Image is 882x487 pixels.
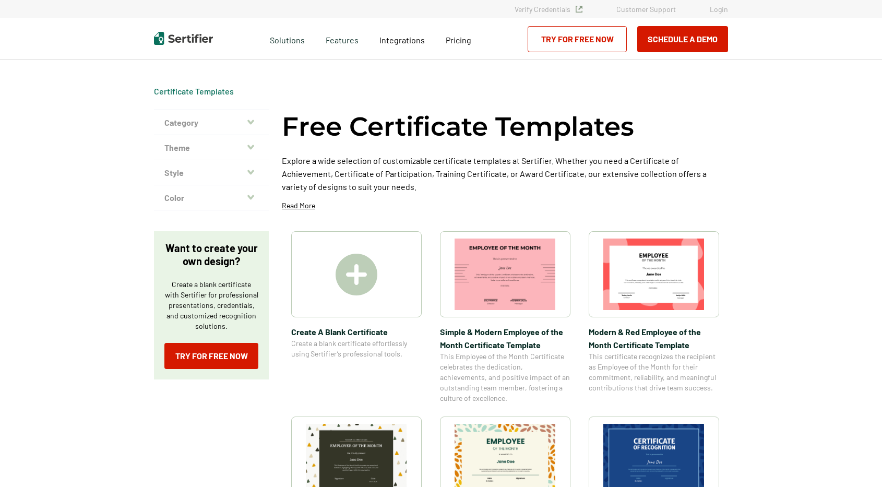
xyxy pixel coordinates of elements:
[589,351,719,393] span: This certificate recognizes the recipient as Employee of the Month for their commitment, reliabil...
[154,185,269,210] button: Color
[440,231,570,403] a: Simple & Modern Employee of the Month Certificate TemplateSimple & Modern Employee of the Month C...
[291,338,422,359] span: Create a blank certificate effortlessly using Sertifier’s professional tools.
[154,86,234,97] div: Breadcrumb
[589,231,719,403] a: Modern & Red Employee of the Month Certificate TemplateModern & Red Employee of the Month Certifi...
[270,32,305,45] span: Solutions
[154,32,213,45] img: Sertifier | Digital Credentialing Platform
[154,86,234,96] a: Certificate Templates
[616,5,676,14] a: Customer Support
[282,200,315,211] p: Read More
[154,86,234,97] span: Certificate Templates
[440,351,570,403] span: This Employee of the Month Certificate celebrates the dedication, achievements, and positive impa...
[515,5,582,14] a: Verify Credentials
[379,35,425,45] span: Integrations
[603,239,705,310] img: Modern & Red Employee of the Month Certificate Template
[440,325,570,351] span: Simple & Modern Employee of the Month Certificate Template
[528,26,627,52] a: Try for Free Now
[710,5,728,14] a: Login
[154,110,269,135] button: Category
[576,6,582,13] img: Verified
[446,35,471,45] span: Pricing
[282,154,728,193] p: Explore a wide selection of customizable certificate templates at Sertifier. Whether you need a C...
[164,242,258,268] p: Want to create your own design?
[154,160,269,185] button: Style
[336,254,377,295] img: Create A Blank Certificate
[164,343,258,369] a: Try for Free Now
[291,325,422,338] span: Create A Blank Certificate
[282,110,634,144] h1: Free Certificate Templates
[154,135,269,160] button: Theme
[589,325,719,351] span: Modern & Red Employee of the Month Certificate Template
[326,32,359,45] span: Features
[379,32,425,45] a: Integrations
[455,239,556,310] img: Simple & Modern Employee of the Month Certificate Template
[164,279,258,331] p: Create a blank certificate with Sertifier for professional presentations, credentials, and custom...
[446,32,471,45] a: Pricing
